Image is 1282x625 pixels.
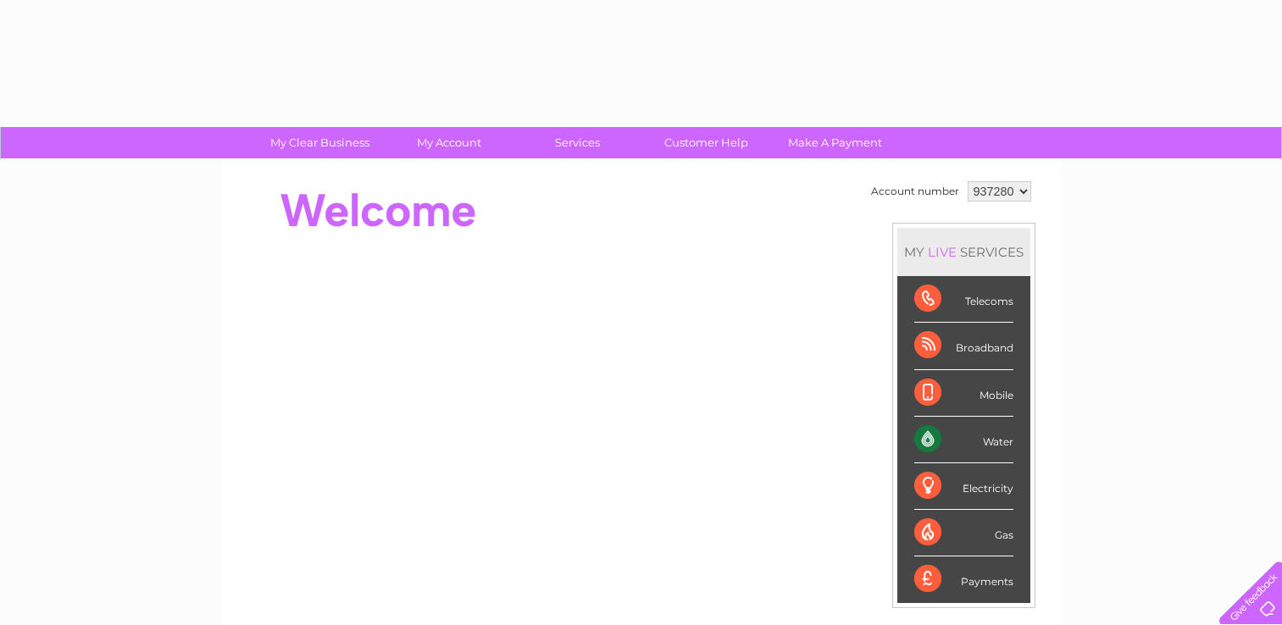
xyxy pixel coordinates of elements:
[867,177,963,206] td: Account number
[914,370,1013,417] div: Mobile
[924,244,960,260] div: LIVE
[636,127,776,158] a: Customer Help
[914,276,1013,323] div: Telecoms
[897,228,1030,276] div: MY SERVICES
[914,417,1013,463] div: Water
[914,463,1013,510] div: Electricity
[914,323,1013,369] div: Broadband
[379,127,519,158] a: My Account
[914,556,1013,602] div: Payments
[250,127,390,158] a: My Clear Business
[508,127,647,158] a: Services
[765,127,905,158] a: Make A Payment
[914,510,1013,556] div: Gas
